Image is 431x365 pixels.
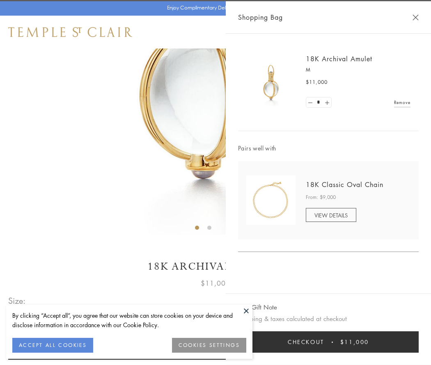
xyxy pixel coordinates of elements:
[394,98,410,107] a: Remove
[238,331,419,353] button: Checkout $11,000
[306,66,410,74] p: M
[306,208,356,222] a: VIEW DETAILS
[172,338,246,353] button: COOKIES SETTINGS
[238,12,283,23] span: Shopping Bag
[413,14,419,21] button: Close Shopping Bag
[323,97,331,108] a: Set quantity to 2
[306,97,314,108] a: Set quantity to 0
[306,54,372,63] a: 18K Archival Amulet
[238,302,277,312] button: Add Gift Note
[238,143,419,153] span: Pairs well with
[201,278,230,289] span: $11,000
[8,27,132,37] img: Temple St. Clair
[246,176,296,225] img: N88865-OV18
[8,294,26,307] span: Size:
[314,211,348,219] span: VIEW DETAILS
[246,58,296,107] img: 18K Archival Amulet
[238,314,419,324] p: Shipping & taxes calculated at checkout
[8,259,423,274] h1: 18K Archival Amulet
[306,180,383,189] a: 18K Classic Oval Chain
[12,311,246,330] div: By clicking “Accept all”, you agree that our website can store cookies on your device and disclos...
[306,193,336,201] span: From: $9,000
[340,337,369,347] span: $11,000
[167,4,260,12] p: Enjoy Complimentary Delivery & Returns
[306,78,328,86] span: $11,000
[288,337,324,347] span: Checkout
[12,338,93,353] button: ACCEPT ALL COOKIES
